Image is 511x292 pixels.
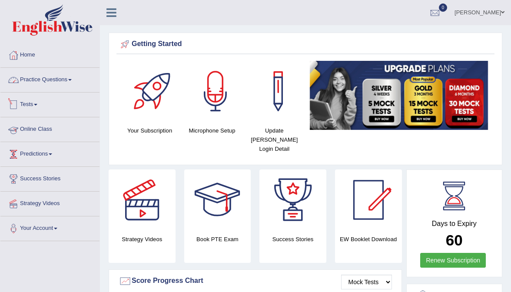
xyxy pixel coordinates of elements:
[0,93,100,114] a: Tests
[119,275,392,288] div: Score Progress Chart
[310,61,488,130] img: small5.jpg
[248,126,301,153] h4: Update [PERSON_NAME] Login Detail
[0,68,100,90] a: Practice Questions
[0,167,100,189] a: Success Stories
[439,3,448,12] span: 0
[420,253,486,268] a: Renew Subscription
[123,126,176,135] h4: Your Subscription
[119,38,492,51] div: Getting Started
[185,126,239,135] h4: Microphone Setup
[335,235,402,244] h4: EW Booklet Download
[0,216,100,238] a: Your Account
[259,235,326,244] h4: Success Stories
[184,235,251,244] h4: Book PTE Exam
[0,142,100,164] a: Predictions
[416,220,493,228] h4: Days to Expiry
[109,235,176,244] h4: Strategy Videos
[0,117,100,139] a: Online Class
[446,232,463,249] b: 60
[0,43,100,65] a: Home
[0,192,100,213] a: Strategy Videos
